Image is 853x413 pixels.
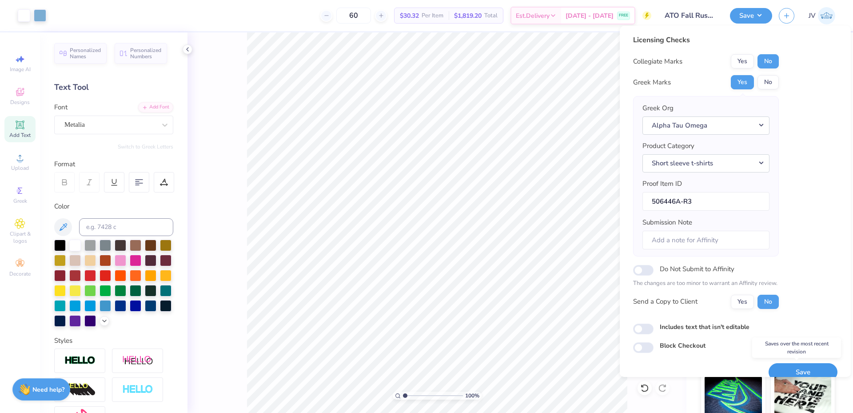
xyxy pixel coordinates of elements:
[64,383,96,397] img: 3d Illusion
[122,355,153,366] img: Shadow
[422,11,443,20] span: Per Item
[642,179,682,189] label: Proof Item ID
[757,54,779,68] button: No
[32,385,64,394] strong: Need help?
[54,159,174,169] div: Format
[11,164,29,172] span: Upload
[642,116,769,135] button: Alpha Tau Omega
[633,77,671,88] div: Greek Marks
[516,11,550,20] span: Est. Delivery
[757,75,779,89] button: No
[642,217,692,228] label: Submission Note
[484,11,498,20] span: Total
[454,11,482,20] span: $1,819.20
[633,35,779,45] div: Licensing Checks
[4,230,36,245] span: Clipart & logos
[809,11,816,21] span: JV
[130,47,162,60] span: Personalized Numbers
[619,12,628,19] span: FREE
[731,295,754,309] button: Yes
[400,11,419,20] span: $30.32
[642,154,769,172] button: Short sleeve t-shirts
[731,75,754,89] button: Yes
[54,201,173,212] div: Color
[730,8,772,24] button: Save
[54,102,68,112] label: Font
[9,132,31,139] span: Add Text
[70,47,101,60] span: Personalized Names
[642,141,694,151] label: Product Category
[10,66,31,73] span: Image AI
[818,7,835,24] img: Jo Vincent
[10,99,30,106] span: Designs
[79,218,173,236] input: e.g. 7428 c
[633,279,779,288] p: The changes are too minor to warrant an Affinity review.
[64,356,96,366] img: Stroke
[757,295,779,309] button: No
[54,336,173,346] div: Styles
[633,56,682,67] div: Collegiate Marks
[731,54,754,68] button: Yes
[769,363,837,381] button: Save
[118,143,173,150] button: Switch to Greek Letters
[752,337,841,358] div: Saves over the most recent revision
[9,270,31,277] span: Decorate
[138,102,173,112] div: Add Font
[660,322,749,332] label: Includes text that isn't editable
[566,11,614,20] span: [DATE] - [DATE]
[658,7,723,24] input: Untitled Design
[660,341,706,350] label: Block Checkout
[642,231,769,250] input: Add a note for Affinity
[465,392,479,400] span: 100 %
[642,103,674,113] label: Greek Org
[122,385,153,395] img: Negative Space
[633,297,698,307] div: Send a Copy to Client
[336,8,371,24] input: – –
[54,81,173,93] div: Text Tool
[13,197,27,204] span: Greek
[809,7,835,24] a: JV
[660,263,734,275] label: Do Not Submit to Affinity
